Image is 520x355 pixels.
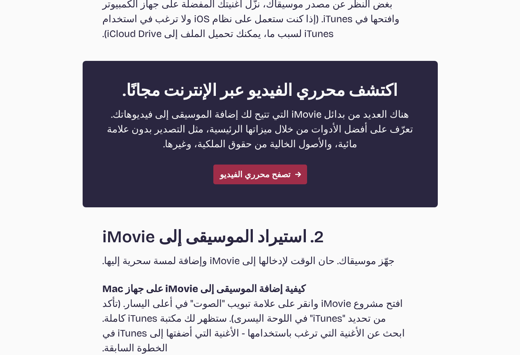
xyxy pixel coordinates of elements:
font: جهّز موسيقاك. حان الوقت لإدخالها إلى iMovie وإضافة لمسة سحرية إليها. [102,255,395,267]
font: افتح مشروع iMovie وانقر على علامة تبويب "الصوت" في أعلى اليسار. (تأكد من تحديد "iTunes" في اللوحة... [102,298,405,354]
font: 2. استيراد الموسيقى إلى iMovie [102,227,324,247]
font: تصفح محرري الفيديو [220,169,291,179]
font: هناك العديد من بدائل iMovie التي تتيح لك إضافة الموسيقى إلى فيديوهاتك. تعرّف على أفضل الأدوات من ... [107,109,413,150]
font: اكتشف محرري الفيديو عبر الإنترنت مجانًا. [122,81,398,100]
a: تصفح محرري الفيديو [213,165,307,184]
font: كيفية إضافة الموسيقى إلى iMovie على جهاز Mac [102,283,305,295]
